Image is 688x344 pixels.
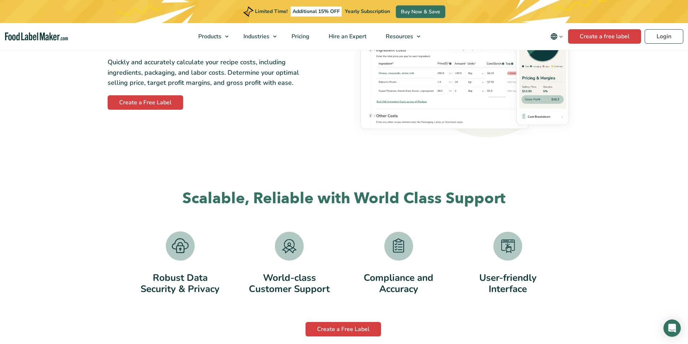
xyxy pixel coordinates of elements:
span: Additional 15% OFF [291,6,342,17]
span: Hire an Expert [326,32,367,40]
a: Pricing [282,23,317,50]
span: Products [196,32,222,40]
span: Industries [241,32,270,40]
a: Login [645,29,683,44]
span: Limited Time! [255,8,287,15]
button: Change language [545,29,568,44]
a: Hire an Expert [319,23,375,50]
span: Pricing [289,32,310,40]
a: Industries [234,23,280,50]
a: Create a Free Label [108,95,183,110]
p: World-class Customer Support [238,272,341,295]
a: Buy Now & Save [396,5,445,18]
p: Robust Data Security & Privacy [129,272,232,295]
a: Resources [376,23,424,50]
p: User-friendly Interface [456,272,559,295]
h2: Scalable, Reliable with World Class Support [126,189,563,209]
p: Compliance and Accuracy [347,272,450,295]
a: Create a free label [568,29,641,44]
a: Products [189,23,232,50]
a: Create a Free Label [306,322,381,336]
a: Food Label Maker homepage [5,32,68,41]
div: Open Intercom Messenger [663,319,681,337]
span: Resources [384,32,414,40]
p: Quickly and accurately calculate your recipe costs, including ingredients, packaging, and labor c... [108,57,317,88]
span: Yearly Subscription [345,8,390,15]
